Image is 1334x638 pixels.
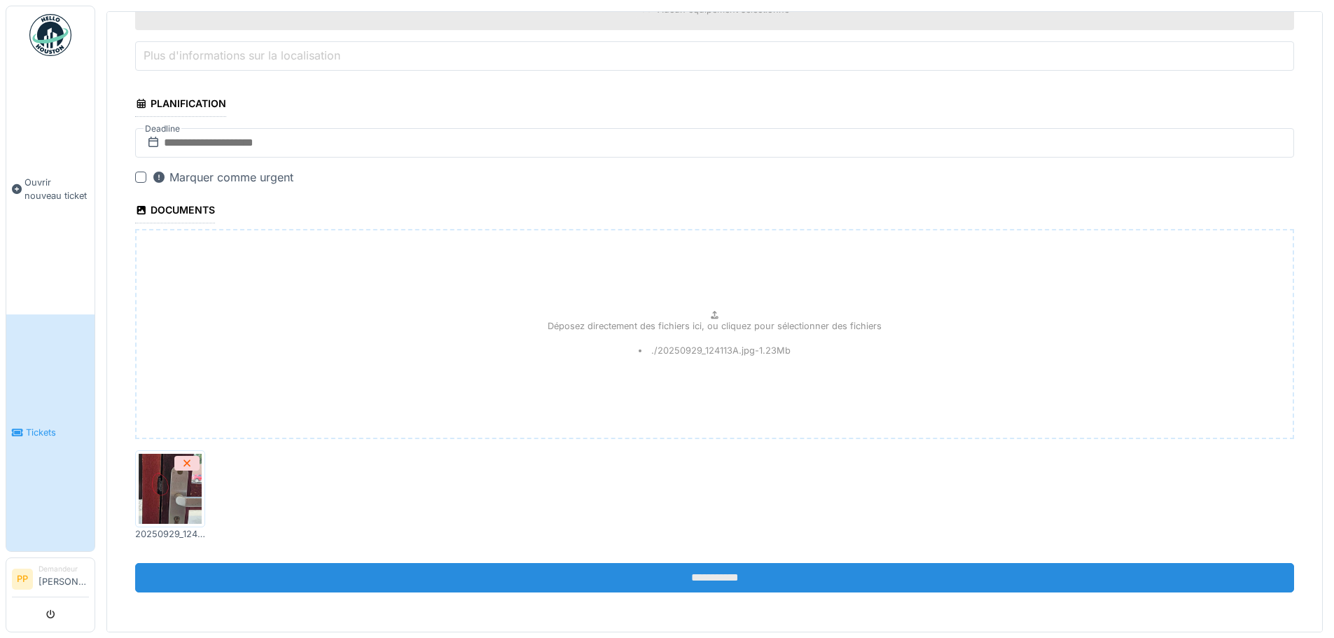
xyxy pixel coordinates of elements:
[548,319,882,333] p: Déposez directement des fichiers ici, ou cliquez pour sélectionner des fichiers
[6,314,95,552] a: Tickets
[6,64,95,314] a: Ouvrir nouveau ticket
[26,426,89,439] span: Tickets
[139,454,202,524] img: k5md70sgvqg0vqfq7sxwfeqme3vi
[39,564,89,594] li: [PERSON_NAME]
[12,569,33,590] li: PP
[29,14,71,56] img: Badge_color-CXgf-gQk.svg
[152,169,293,186] div: Marquer comme urgent
[135,527,205,541] div: 20250929_124113A.jpg
[141,47,343,64] label: Plus d'informations sur la localisation
[639,344,791,357] li: ./20250929_124113A.jpg - 1.23 Mb
[12,564,89,597] a: PP Demandeur[PERSON_NAME]
[144,121,181,137] label: Deadline
[39,564,89,574] div: Demandeur
[135,93,226,117] div: Planification
[135,200,215,223] div: Documents
[25,176,89,202] span: Ouvrir nouveau ticket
